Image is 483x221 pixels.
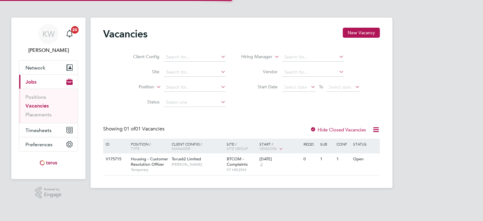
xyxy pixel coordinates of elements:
div: 1 [319,153,335,165]
div: [DATE] [259,157,300,162]
span: Temporary [131,167,169,172]
nav: Main navigation [11,18,86,179]
span: Torus62 Limited [172,156,201,162]
img: torus-logo-retina.png [37,158,59,168]
div: Start / [258,139,302,154]
input: Search for... [164,83,226,92]
div: Client Config / [170,139,225,154]
span: 01 of [124,126,135,132]
label: Vendor [241,69,278,75]
span: Network [25,65,45,71]
span: Engage [44,192,62,197]
span: Select date [284,84,307,90]
div: Showing [103,126,166,132]
h2: Vacancies [103,28,147,40]
span: ST HELENS [227,167,257,172]
span: Preferences [25,141,53,147]
a: Placements [25,112,52,118]
button: Preferences [19,137,78,151]
span: Vendors [259,146,277,151]
span: Manager [172,146,190,151]
span: 2 [259,162,264,167]
span: Timesheets [25,127,52,133]
a: Positions [25,94,46,100]
span: Powered by [44,187,62,192]
input: Search for... [164,68,226,77]
button: Network [19,61,78,75]
label: Hide Closed Vacancies [310,127,366,133]
span: To [317,83,325,91]
label: Site [123,69,159,75]
div: 1 [335,153,351,165]
label: Position [118,84,154,90]
input: Select one [164,98,226,107]
label: Hiring Manager [236,54,272,60]
span: [PERSON_NAME] [172,162,224,167]
button: Timesheets [19,123,78,137]
input: Search for... [164,53,226,62]
span: BTCOM - Complaints [227,156,248,167]
label: Start Date [241,84,278,90]
span: Site Group [227,146,248,151]
div: Reqd [302,139,318,149]
div: Status [352,139,379,149]
div: Position / [126,139,170,154]
a: 20 [63,24,76,44]
span: Kitty Wong [19,47,78,54]
span: Select date [329,84,351,90]
div: Site / [225,139,258,154]
a: KW[PERSON_NAME] [19,24,78,54]
span: Type [131,146,140,151]
div: Conf [335,139,351,149]
div: V175715 [104,153,126,165]
span: 01 Vacancies [124,126,164,132]
div: 0 [302,153,318,165]
span: KW [42,30,55,38]
div: ID [104,139,126,149]
input: Search for... [282,68,344,77]
div: Open [352,153,379,165]
span: Jobs [25,79,36,85]
button: New Vacancy [343,28,380,38]
a: Powered byEngage [35,187,62,199]
div: Jobs [19,89,78,123]
label: Client Config [123,54,159,59]
div: Sub [319,139,335,149]
input: Search for... [282,53,344,62]
span: Housing - Customer Resolution Officer [131,156,168,167]
span: 20 [71,26,79,34]
label: Status [123,99,159,105]
button: Jobs [19,75,78,89]
a: Go to home page [19,158,78,168]
a: Vacancies [25,103,49,109]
